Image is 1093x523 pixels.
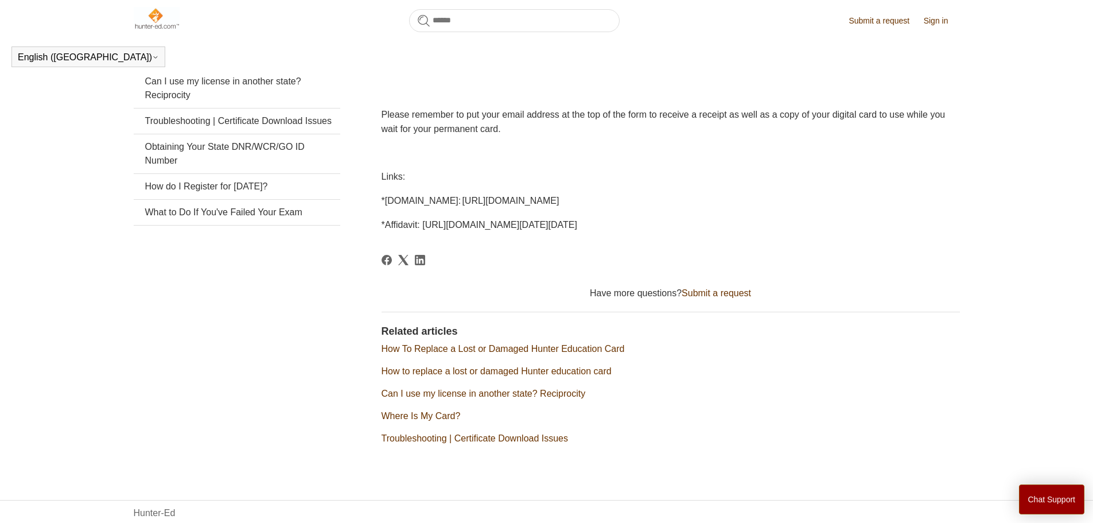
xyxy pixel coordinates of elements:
button: English ([GEOGRAPHIC_DATA]) [18,52,159,63]
a: Hunter-Ed [134,506,176,520]
a: Troubleshooting | Certificate Download Issues [134,109,340,134]
span: *Affidavit: [URL][DOMAIN_NAME][DATE][DATE] [382,220,577,230]
a: How do I Register for [DATE]? [134,174,340,199]
div: Have more questions? [382,286,960,300]
h2: Related articles [382,324,960,339]
input: Search [409,9,620,32]
a: LinkedIn [415,255,425,265]
a: What to Do If You've Failed Your Exam [134,200,340,225]
a: Facebook [382,255,392,265]
a: Obtaining Your State DNR/WCR/GO ID Number [134,134,340,173]
a: Where Is My Card? [382,411,461,421]
span: Links: [382,172,406,181]
span: Please remember to put your email address at the top of the form to receive a receipt as well as ... [382,110,946,134]
svg: Share this page on Facebook [382,255,392,265]
button: Chat Support [1019,485,1085,514]
a: How To Replace a Lost or Damaged Hunter Education Card [382,344,625,354]
a: X Corp [398,255,409,265]
img: Hunter-Ed Help Center home page [134,7,180,30]
a: Can I use my license in another state? Reciprocity [134,69,340,108]
span: *[DOMAIN_NAME]: [URL][DOMAIN_NAME] [382,196,559,206]
a: Submit a request [849,15,921,27]
svg: Share this page on LinkedIn [415,255,425,265]
svg: Share this page on X Corp [398,255,409,265]
a: How to replace a lost or damaged Hunter education card [382,366,612,376]
a: Troubleshooting | Certificate Download Issues [382,433,569,443]
a: Submit a request [682,288,751,298]
a: Sign in [924,15,960,27]
a: Can I use my license in another state? Reciprocity [382,389,586,398]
